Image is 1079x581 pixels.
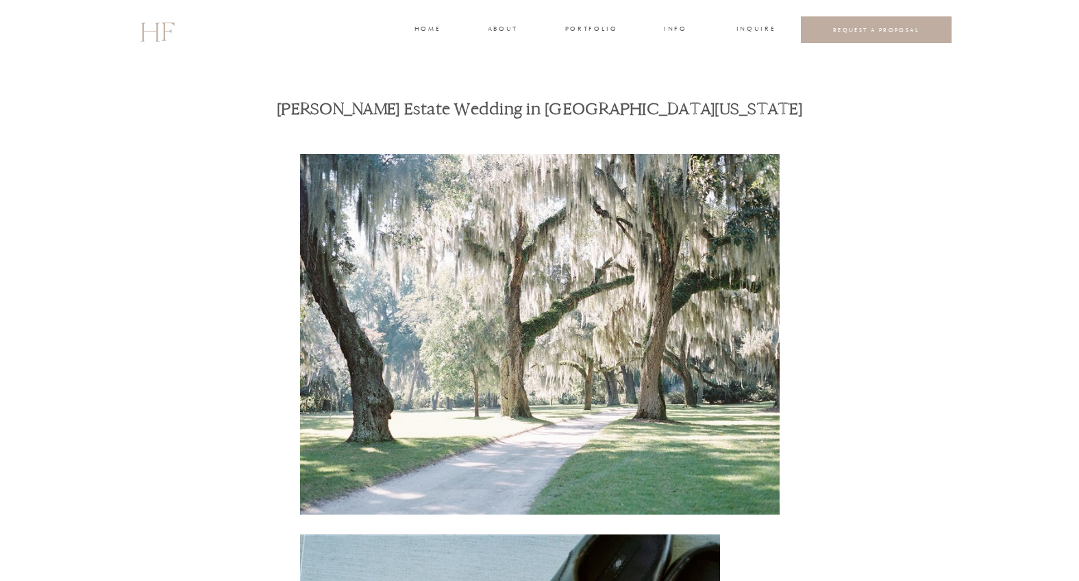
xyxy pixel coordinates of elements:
[663,24,689,36] a: INFO
[565,24,617,36] a: portfolio
[414,24,440,36] a: home
[736,24,773,36] a: INQUIRE
[488,24,517,36] a: about
[812,26,941,34] a: REQUEST A PROPOSAL
[140,10,174,50] a: HF
[300,154,780,515] img: Beaulieu Estate Savannah Georgia Wedding photographed by destination photographer Hannah Forsberg...
[253,98,827,120] h1: [PERSON_NAME] Estate Wedding in [GEOGRAPHIC_DATA][US_STATE]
